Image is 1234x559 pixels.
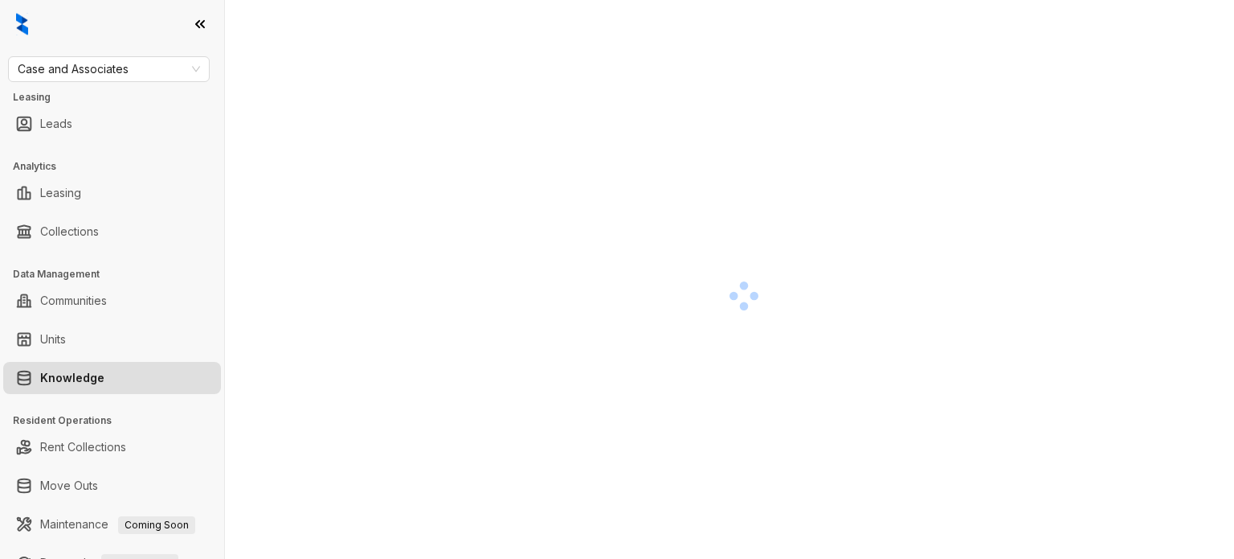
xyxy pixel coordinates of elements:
li: Collections [3,216,221,248]
a: Knowledge [40,362,104,394]
li: Leads [3,108,221,140]
li: Communities [3,285,221,317]
span: Coming Soon [118,516,195,534]
li: Knowledge [3,362,221,394]
li: Move Outs [3,470,221,502]
h3: Analytics [13,159,224,174]
li: Leasing [3,177,221,209]
img: logo [16,13,28,35]
a: Leasing [40,177,81,209]
li: Units [3,323,221,356]
span: Case and Associates [18,57,200,81]
a: Move Outs [40,470,98,502]
a: Leads [40,108,72,140]
a: Units [40,323,66,356]
a: Collections [40,216,99,248]
li: Maintenance [3,508,221,541]
h3: Resident Operations [13,413,224,428]
h3: Data Management [13,267,224,282]
h3: Leasing [13,90,224,105]
a: Rent Collections [40,431,126,463]
li: Rent Collections [3,431,221,463]
a: Communities [40,285,107,317]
